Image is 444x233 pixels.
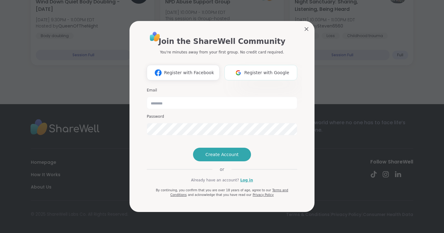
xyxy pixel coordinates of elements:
span: Create Account [205,151,239,158]
img: ShareWell Logo [148,30,162,44]
a: Terms and Conditions [170,189,288,197]
span: By continuing, you confirm that you are over 18 years of age, agree to our [156,189,271,192]
a: Privacy Policy [253,193,273,197]
img: ShareWell Logomark [232,67,244,78]
button: Create Account [193,148,251,161]
span: Already have an account? [191,177,239,183]
a: Log in [240,177,253,183]
h1: Join the ShareWell Community [158,36,285,47]
span: and acknowledge that you have read our [188,193,251,197]
span: Register with Facebook [164,70,214,76]
span: or [212,166,232,172]
img: ShareWell Logomark [152,67,164,78]
h3: Password [147,114,297,119]
button: Register with Google [224,65,297,80]
h3: Email [147,88,297,93]
span: Register with Google [244,70,289,76]
button: Register with Facebook [147,65,220,80]
p: You're minutes away from your first group. No credit card required. [160,49,284,55]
